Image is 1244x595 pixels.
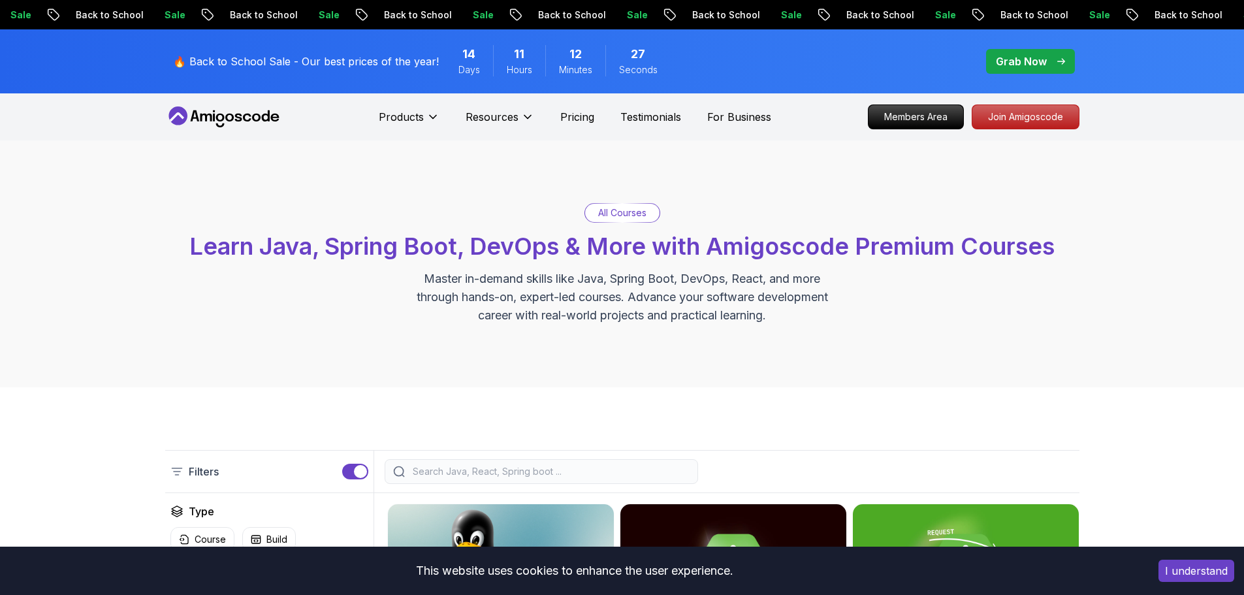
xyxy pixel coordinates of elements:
[620,109,681,125] a: Testimonials
[374,8,462,22] p: Back to School
[410,465,690,478] input: Search Java, React, Spring boot ...
[458,63,480,76] span: Days
[868,105,964,129] a: Members Area
[170,527,234,552] button: Course
[972,105,1079,129] p: Join Amigoscode
[925,8,966,22] p: Sale
[195,533,226,546] p: Course
[619,63,658,76] span: Seconds
[189,464,219,479] p: Filters
[631,45,645,63] span: 27 Seconds
[1079,8,1121,22] p: Sale
[189,504,214,519] h2: Type
[869,105,963,129] p: Members Area
[707,109,771,125] a: For Business
[528,8,616,22] p: Back to School
[219,8,308,22] p: Back to School
[462,8,504,22] p: Sale
[1144,8,1233,22] p: Back to School
[507,63,532,76] span: Hours
[189,232,1055,261] span: Learn Java, Spring Boot, DevOps & More with Amigoscode Premium Courses
[462,45,475,63] span: 14 Days
[242,527,296,552] button: Build
[616,8,658,22] p: Sale
[379,109,424,125] p: Products
[403,270,842,325] p: Master in-demand skills like Java, Spring Boot, DevOps, React, and more through hands-on, expert-...
[996,54,1047,69] p: Grab Now
[466,109,518,125] p: Resources
[598,206,646,219] p: All Courses
[560,109,594,125] a: Pricing
[771,8,812,22] p: Sale
[514,45,524,63] span: 11 Hours
[154,8,196,22] p: Sale
[379,109,439,135] button: Products
[266,533,287,546] p: Build
[65,8,154,22] p: Back to School
[308,8,350,22] p: Sale
[466,109,534,135] button: Resources
[569,45,582,63] span: 12 Minutes
[1158,560,1234,582] button: Accept cookies
[173,54,439,69] p: 🔥 Back to School Sale - Our best prices of the year!
[682,8,771,22] p: Back to School
[10,556,1139,585] div: This website uses cookies to enhance the user experience.
[990,8,1079,22] p: Back to School
[972,105,1079,129] a: Join Amigoscode
[836,8,925,22] p: Back to School
[559,63,592,76] span: Minutes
